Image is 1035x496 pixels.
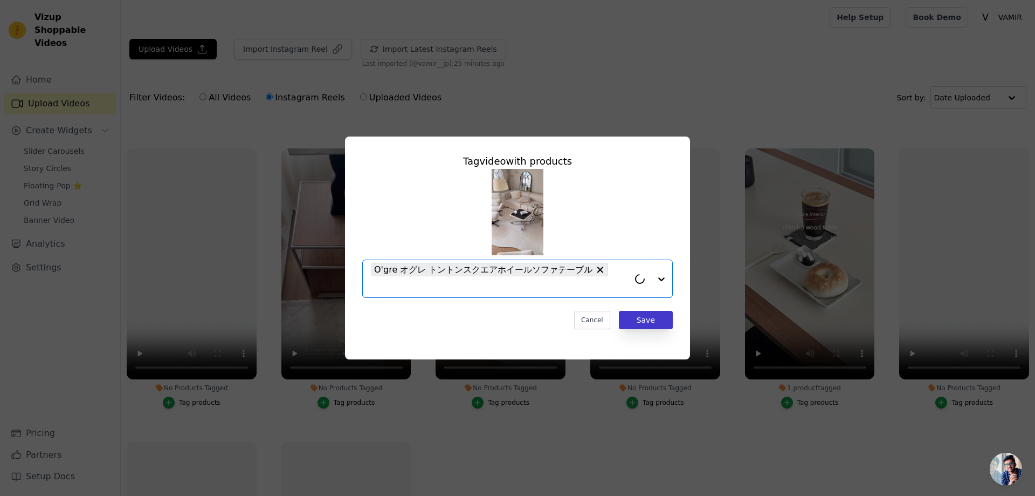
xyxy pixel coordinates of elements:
a: 채팅 열기 [990,453,1022,485]
button: Save [619,311,673,329]
img: reel-preview-6dd91d-2.myshopify.com-3693816150821346345_70087378598.jpeg [492,169,543,255]
button: Cancel [574,311,610,329]
span: O'gre オグレ トントンスクエアホイールソファテーブル [374,263,592,276]
div: Tag video with products [362,154,673,169]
